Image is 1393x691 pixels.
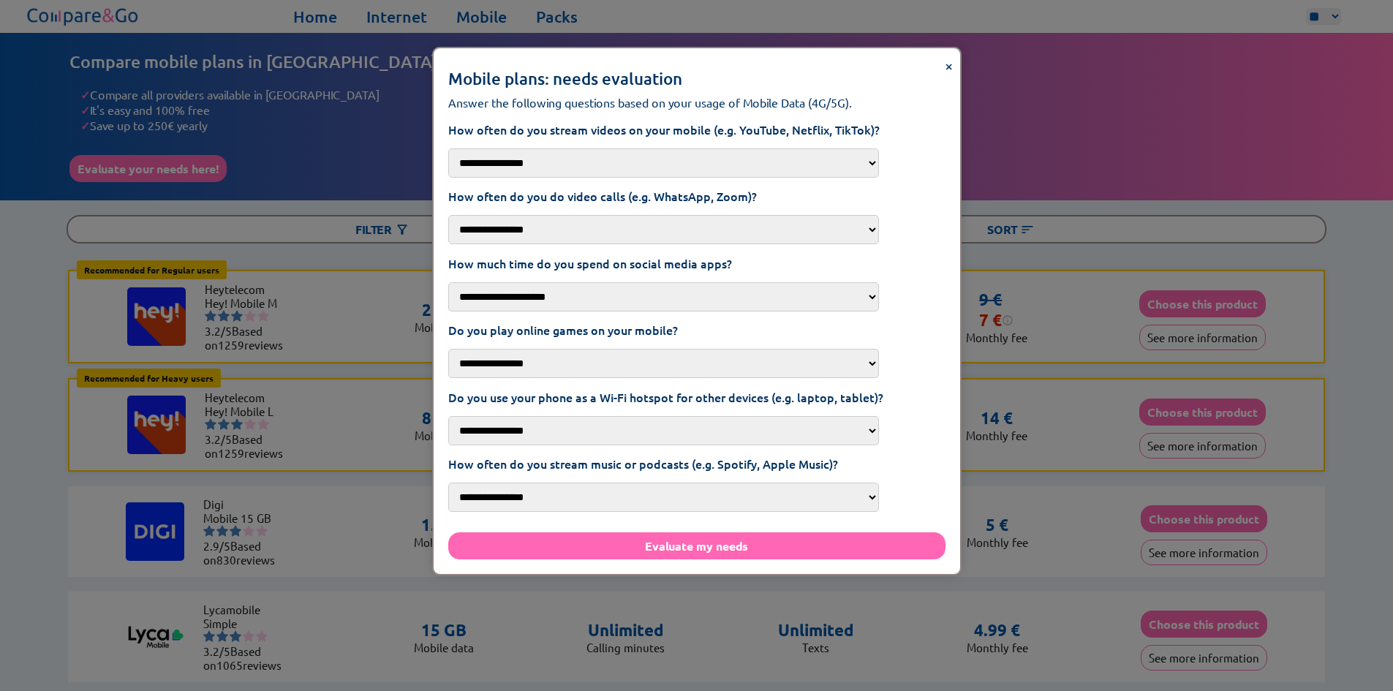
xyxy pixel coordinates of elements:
[945,56,953,75] span: ×
[448,456,945,472] label: How often do you stream music or podcasts (e.g. Spotify, Apple Music)?
[448,69,945,89] h2: Mobile plans: needs evaluation
[448,389,945,405] label: Do you use your phone as a Wi-Fi hotspot for other devices (e.g. laptop, tablet)?
[448,322,945,338] label: Do you play online games on your mobile?
[448,121,945,137] label: How often do you stream videos on your mobile (e.g. YouTube, Netflix, TikTok)?
[448,255,945,271] label: How much time do you spend on social media apps?
[448,532,945,559] button: Evaluate my needs
[448,188,945,204] label: How often do you do video calls (e.g. WhatsApp, Zoom)?
[448,95,945,110] p: Answer the following questions based on your usage of Mobile Data (4G/5G).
